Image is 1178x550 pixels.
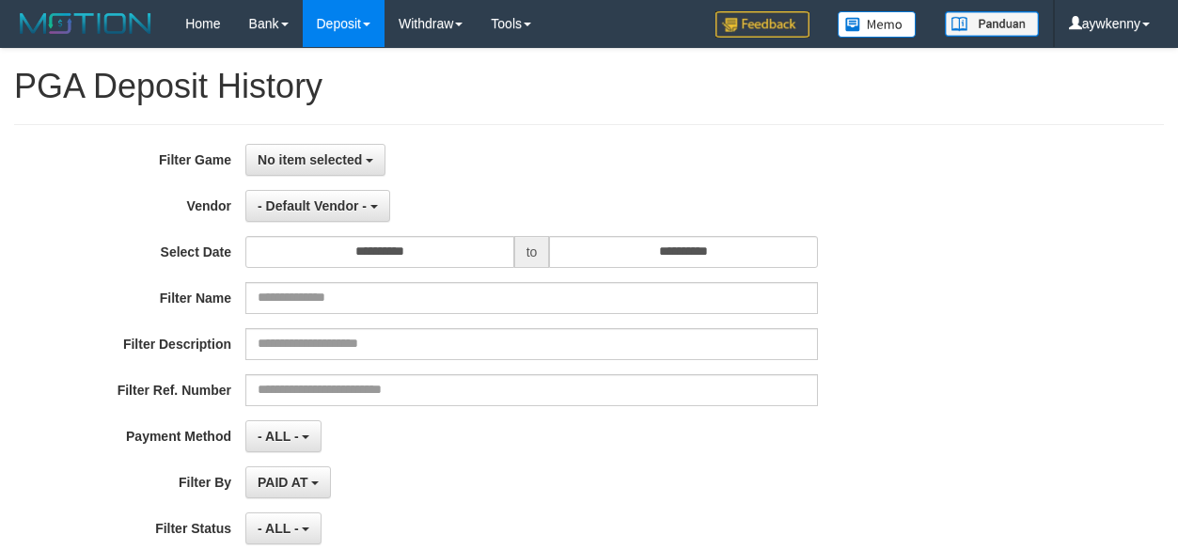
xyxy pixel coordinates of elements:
[258,521,299,536] span: - ALL -
[715,11,809,38] img: Feedback.jpg
[838,11,917,38] img: Button%20Memo.svg
[14,68,1164,105] h1: PGA Deposit History
[245,466,331,498] button: PAID AT
[258,475,307,490] span: PAID AT
[14,9,157,38] img: MOTION_logo.png
[945,11,1039,37] img: panduan.png
[258,429,299,444] span: - ALL -
[245,512,322,544] button: - ALL -
[514,236,550,268] span: to
[245,144,385,176] button: No item selected
[245,190,390,222] button: - Default Vendor -
[258,152,362,167] span: No item selected
[258,198,367,213] span: - Default Vendor -
[245,420,322,452] button: - ALL -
